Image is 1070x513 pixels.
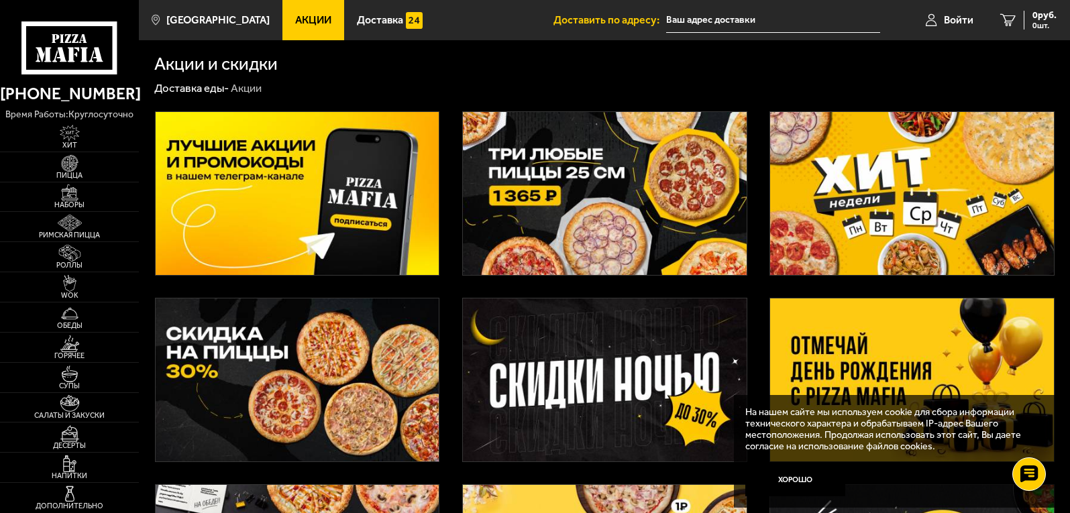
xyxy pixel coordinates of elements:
[166,15,270,25] span: [GEOGRAPHIC_DATA]
[406,12,423,29] img: 15daf4d41897b9f0e9f617042186c801.svg
[1032,21,1057,30] span: 0 шт.
[666,8,880,33] input: Ваш адрес доставки
[745,406,1036,453] p: На нашем сайте мы используем cookie для сбора информации технического характера и обрабатываем IP...
[231,81,262,96] div: Акции
[553,15,666,25] span: Доставить по адресу:
[745,463,846,497] button: Хорошо
[1032,11,1057,20] span: 0 руб.
[154,81,229,95] a: Доставка еды-
[357,15,403,25] span: Доставка
[944,15,973,25] span: Войти
[154,55,278,73] h1: Акции и скидки
[295,15,331,25] span: Акции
